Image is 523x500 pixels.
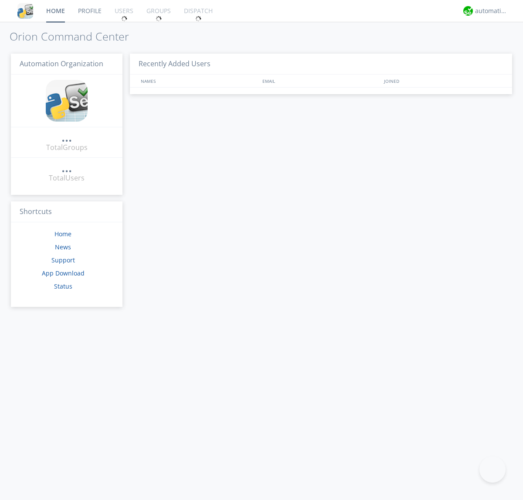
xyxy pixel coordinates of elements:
[11,201,122,223] h3: Shortcuts
[479,456,506,483] iframe: Toggle Customer Support
[156,16,162,22] img: spin.svg
[17,3,33,19] img: cddb5a64eb264b2086981ab96f4c1ba7
[61,133,72,141] div: ...
[46,80,88,122] img: cddb5a64eb264b2086981ab96f4c1ba7
[61,133,72,143] a: ...
[195,16,201,22] img: spin.svg
[463,6,473,16] img: d2d01cd9b4174d08988066c6d424eccd
[61,163,72,173] a: ...
[382,75,504,87] div: JOINED
[20,59,103,68] span: Automation Organization
[55,243,71,251] a: News
[121,16,127,22] img: spin.svg
[54,282,72,290] a: Status
[46,143,88,153] div: Total Groups
[130,54,512,75] h3: Recently Added Users
[475,7,508,15] div: automation+atlas
[42,269,85,277] a: App Download
[54,230,71,238] a: Home
[139,75,258,87] div: NAMES
[61,163,72,172] div: ...
[49,173,85,183] div: Total Users
[51,256,75,264] a: Support
[260,75,382,87] div: EMAIL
